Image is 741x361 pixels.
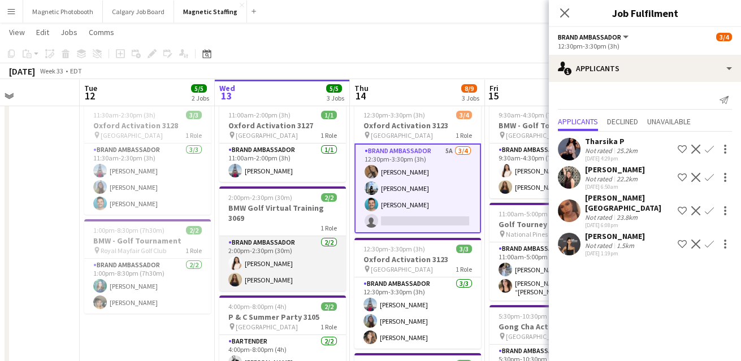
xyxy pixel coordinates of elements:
span: 2/2 [321,193,337,202]
a: Edit [32,25,54,40]
span: 2:00pm-2:30pm (30m) [228,193,292,202]
button: Brand Ambassador [558,33,630,41]
button: Magnetic Staffing [174,1,247,23]
app-card-role: Brand Ambassador2/211:00am-5:00pm (6h)[PERSON_NAME][PERSON_NAME] “[PERSON_NAME]” [PERSON_NAME] [489,242,616,301]
span: 1 Role [320,323,337,331]
div: 3 Jobs [327,94,344,102]
div: [PERSON_NAME] [585,164,645,175]
app-job-card: 9:30am-4:30pm (7h)2/2BMW - Golf Tournament 3069 [GEOGRAPHIC_DATA]1 RoleBrand Ambassador2/29:30am-... [489,104,616,198]
div: Applicants [549,55,741,82]
span: Thu [354,83,369,93]
span: 5:30pm-10:30pm (5h) [499,312,560,320]
span: 1 Role [320,224,337,232]
button: Magnetic Photobooth [23,1,103,23]
span: [GEOGRAPHIC_DATA] [371,131,433,140]
span: 12 [83,89,97,102]
span: 9:30am-4:30pm (7h) [499,111,557,119]
div: [DATE] 6:08pm [585,221,673,229]
div: Not rated [585,213,614,221]
app-job-card: 12:30pm-3:30pm (3h)3/4Oxford Activation 3123 [GEOGRAPHIC_DATA]1 RoleBrand Ambassador5A3/412:30pm-... [354,104,481,233]
span: [GEOGRAPHIC_DATA] [236,323,298,331]
span: 5/5 [191,84,207,93]
div: 23.8km [614,213,640,221]
span: 2/2 [321,302,337,311]
span: 12:30pm-3:30pm (3h) [363,111,425,119]
h3: BMW Golf Virtual Training 3069 [219,203,346,223]
div: [DATE] 4:29pm [585,155,640,162]
span: Declined [607,118,638,125]
app-job-card: 2:00pm-2:30pm (30m)2/2BMW Golf Virtual Training 30691 RoleBrand Ambassador2/22:00pm-2:30pm (30m)[... [219,186,346,291]
h3: BMW - Golf Tournament [84,236,211,246]
div: EDT [70,67,82,75]
app-job-card: 12:30pm-3:30pm (3h)3/3Oxford Activation 3123 [GEOGRAPHIC_DATA]1 RoleBrand Ambassador3/312:30pm-3:... [354,238,481,349]
div: Not rated [585,146,614,155]
app-card-role: Brand Ambassador2/22:00pm-2:30pm (30m)[PERSON_NAME][PERSON_NAME] [219,236,346,291]
div: [DATE] [9,66,35,77]
div: [PERSON_NAME] [585,231,645,241]
h3: Job Fulfilment [549,6,741,20]
span: [GEOGRAPHIC_DATA] [236,131,298,140]
span: View [9,27,25,37]
span: Fri [489,83,499,93]
span: 1 Role [185,246,202,255]
span: [GEOGRAPHIC_DATA] [371,265,433,273]
div: 12:30pm-3:30pm (3h) [558,42,732,50]
button: Calgary Job Board [103,1,174,23]
span: [GEOGRAPHIC_DATA] [506,131,568,140]
span: 13 [218,89,235,102]
span: 4:00pm-8:00pm (4h) [228,302,287,311]
a: Jobs [56,25,82,40]
span: 5/5 [326,84,342,93]
div: [DATE] 6:50am [585,183,645,190]
span: Royal Mayfair Golf Club [101,246,166,255]
h3: Oxford Activation 3123 [354,254,481,264]
div: 1.5km [614,241,636,250]
span: 12:30pm-3:30pm (3h) [363,245,425,253]
div: 2 Jobs [192,94,209,102]
span: 1/1 [321,111,337,119]
app-card-role: Brand Ambassador3/312:30pm-3:30pm (3h)[PERSON_NAME][PERSON_NAME][PERSON_NAME] [354,277,481,349]
span: National Pines Golf Club [506,230,574,238]
h3: Gong Cha Activation 3084 [489,321,616,332]
span: 11:00am-2:00pm (3h) [228,111,291,119]
div: 3 Jobs [462,94,479,102]
div: Not rated [585,241,614,250]
span: 3/3 [456,245,472,253]
div: 25.2km [614,146,640,155]
span: Brand Ambassador [558,33,621,41]
app-job-card: 1:00pm-8:30pm (7h30m)2/2BMW - Golf Tournament Royal Mayfair Golf Club1 RoleBrand Ambassador2/21:0... [84,219,211,314]
span: 3/3 [186,111,202,119]
span: 1 Role [185,131,202,140]
div: Not rated [585,175,614,183]
app-card-role: Brand Ambassador2/21:00pm-8:30pm (7h30m)[PERSON_NAME][PERSON_NAME] [84,259,211,314]
span: Unavailable [647,118,691,125]
div: 22.2km [614,175,640,183]
span: Edit [36,27,49,37]
h3: Oxford Activation 3123 [354,120,481,131]
span: 8/9 [461,84,477,93]
app-card-role: Brand Ambassador1/111:00am-2:00pm (3h)[PERSON_NAME] [219,143,346,182]
span: 1 Role [456,265,472,273]
span: [GEOGRAPHIC_DATA] [101,131,163,140]
app-job-card: 11:00am-2:00pm (3h)1/1Oxford Activation 3127 [GEOGRAPHIC_DATA]1 RoleBrand Ambassador1/111:00am-2:... [219,104,346,182]
div: Tharsika P [585,136,640,146]
h3: Oxford Activation 3128 [84,120,211,131]
span: 3/4 [716,33,732,41]
span: Week 33 [37,67,66,75]
span: 11:30am-2:30pm (3h) [93,111,155,119]
app-job-card: 11:00am-5:00pm (6h)2/2Golf Tourney National Pines Golf Club1 RoleBrand Ambassador2/211:00am-5:00p... [489,203,616,301]
span: Wed [219,83,235,93]
app-card-role: Brand Ambassador5A3/412:30pm-3:30pm (3h)[PERSON_NAME][PERSON_NAME][PERSON_NAME] [354,143,481,233]
span: Tue [84,83,97,93]
span: 15 [488,89,499,102]
span: 3/4 [456,111,472,119]
h3: Oxford Activation 3127 [219,120,346,131]
div: [DATE] 1:19pm [585,250,645,257]
span: 14 [353,89,369,102]
app-card-role: Brand Ambassador3/311:30am-2:30pm (3h)[PERSON_NAME][PERSON_NAME][PERSON_NAME] [84,143,211,215]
